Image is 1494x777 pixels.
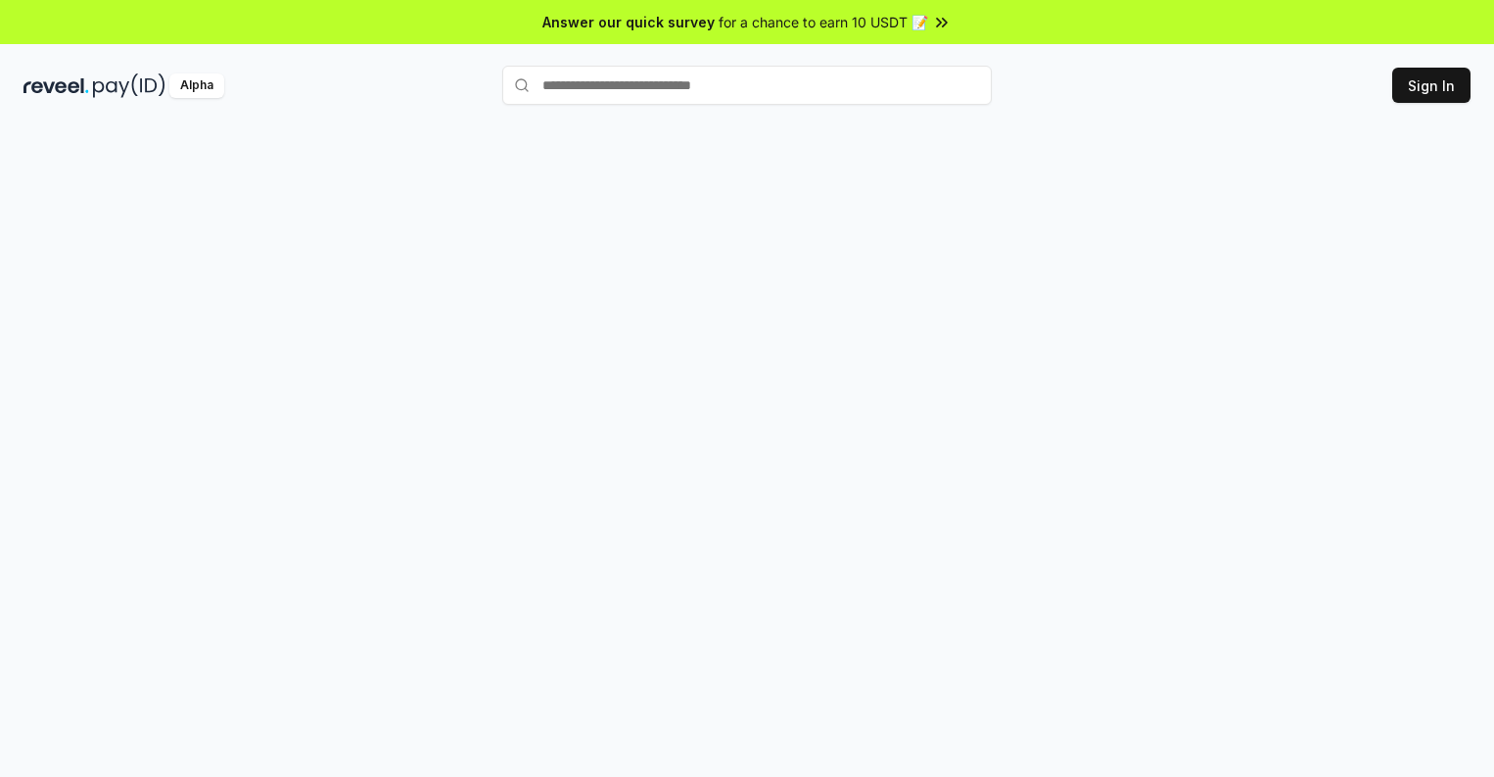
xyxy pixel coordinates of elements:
[169,73,224,98] div: Alpha
[719,12,928,32] span: for a chance to earn 10 USDT 📝
[542,12,715,32] span: Answer our quick survey
[1392,68,1471,103] button: Sign In
[93,73,165,98] img: pay_id
[23,73,89,98] img: reveel_dark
